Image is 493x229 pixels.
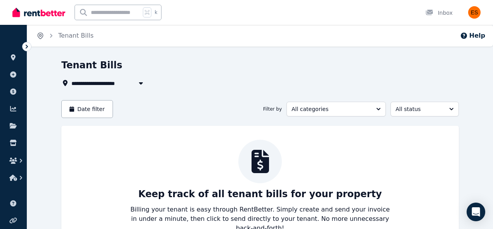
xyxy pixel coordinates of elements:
[138,188,382,200] p: Keep track of all tenant bills for your property
[27,25,103,47] nav: Breadcrumb
[12,7,65,18] img: RentBetter
[154,9,157,16] span: k
[391,102,459,116] button: All status
[61,59,122,71] h1: Tenant Bills
[467,203,485,221] div: Open Intercom Messenger
[468,6,481,19] img: Evangeline Samoilov
[263,106,282,112] span: Filter by
[58,32,94,39] a: Tenant Bills
[425,9,453,17] div: Inbox
[286,102,386,116] button: All categories
[460,31,485,40] button: Help
[292,105,370,113] span: All categories
[396,105,443,113] span: All status
[61,100,113,118] button: Date filter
